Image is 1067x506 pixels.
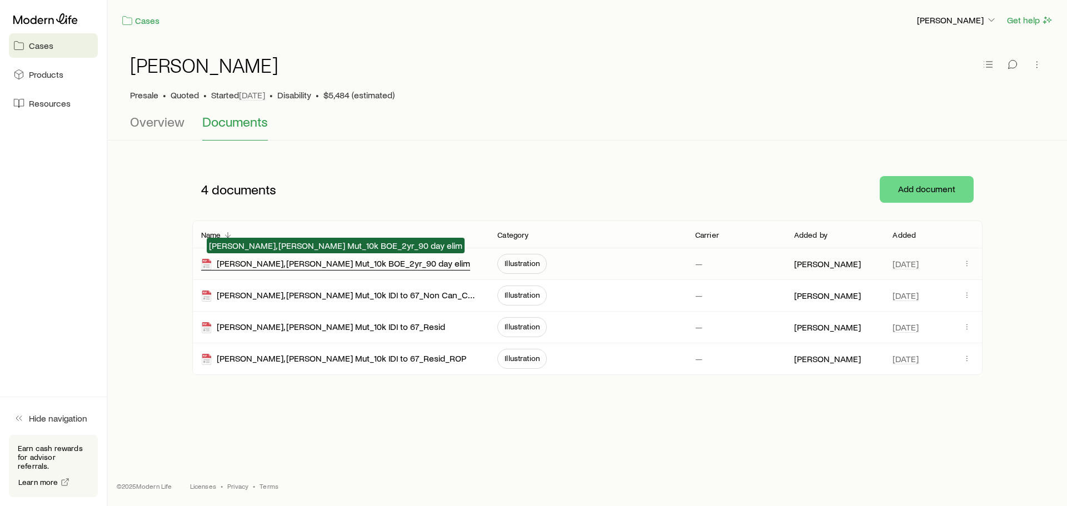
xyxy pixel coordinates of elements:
[893,290,919,301] span: [DATE]
[29,40,53,51] span: Cases
[130,114,185,129] span: Overview
[505,259,540,268] span: Illustration
[201,321,445,334] div: [PERSON_NAME], [PERSON_NAME] Mut_10k IDI to 67_Resid
[893,231,916,239] p: Added
[18,444,89,470] p: Earn cash rewards for advisor referrals.
[505,290,540,299] span: Illustration
[117,482,172,490] p: © 2025 Modern Life
[1006,14,1054,27] button: Get help
[893,258,919,269] span: [DATE]
[794,353,861,364] p: [PERSON_NAME]
[130,114,1045,141] div: Case details tabs
[260,482,278,490] a: Terms
[201,231,221,239] p: Name
[130,89,158,101] p: Presale
[505,322,540,331] span: Illustration
[201,182,208,197] span: 4
[239,89,265,101] span: [DATE]
[29,413,87,424] span: Hide navigation
[201,353,466,365] div: [PERSON_NAME], [PERSON_NAME] Mut_10k IDI to 67_Resid_ROP
[695,258,702,269] p: —
[212,182,276,197] span: documents
[316,89,319,101] span: •
[202,114,268,129] span: Documents
[211,89,265,101] p: Started
[203,89,207,101] span: •
[270,89,273,101] span: •
[695,353,702,364] p: —
[893,353,919,364] span: [DATE]
[497,231,528,239] p: Category
[221,482,223,490] span: •
[794,290,861,301] p: [PERSON_NAME]
[18,478,58,486] span: Learn more
[130,54,278,76] h1: [PERSON_NAME]
[9,435,98,497] div: Earn cash rewards for advisor referrals.Learn more
[29,69,63,80] span: Products
[277,89,311,101] span: Disability
[171,89,199,101] span: Quoted
[505,354,540,363] span: Illustration
[201,258,470,270] div: [PERSON_NAME], [PERSON_NAME] Mut_10k BOE_2yr_90 day elim
[9,33,98,58] a: Cases
[794,231,827,239] p: Added by
[916,14,998,27] button: [PERSON_NAME]
[695,290,702,301] p: —
[9,91,98,116] a: Resources
[893,322,919,333] span: [DATE]
[253,482,255,490] span: •
[794,258,861,269] p: [PERSON_NAME]
[121,14,160,27] a: Cases
[794,322,861,333] p: [PERSON_NAME]
[695,231,719,239] p: Carrier
[29,98,71,109] span: Resources
[190,482,216,490] a: Licenses
[201,289,480,302] div: [PERSON_NAME], [PERSON_NAME] Mut_10k IDI to 67_Non Can_COLA_Mental Nerv_Resid
[880,176,974,203] button: Add document
[917,14,997,26] p: [PERSON_NAME]
[323,89,395,101] span: $5,484 (estimated)
[695,322,702,333] p: —
[163,89,166,101] span: •
[9,62,98,87] a: Products
[227,482,248,490] a: Privacy
[9,406,98,430] button: Hide navigation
